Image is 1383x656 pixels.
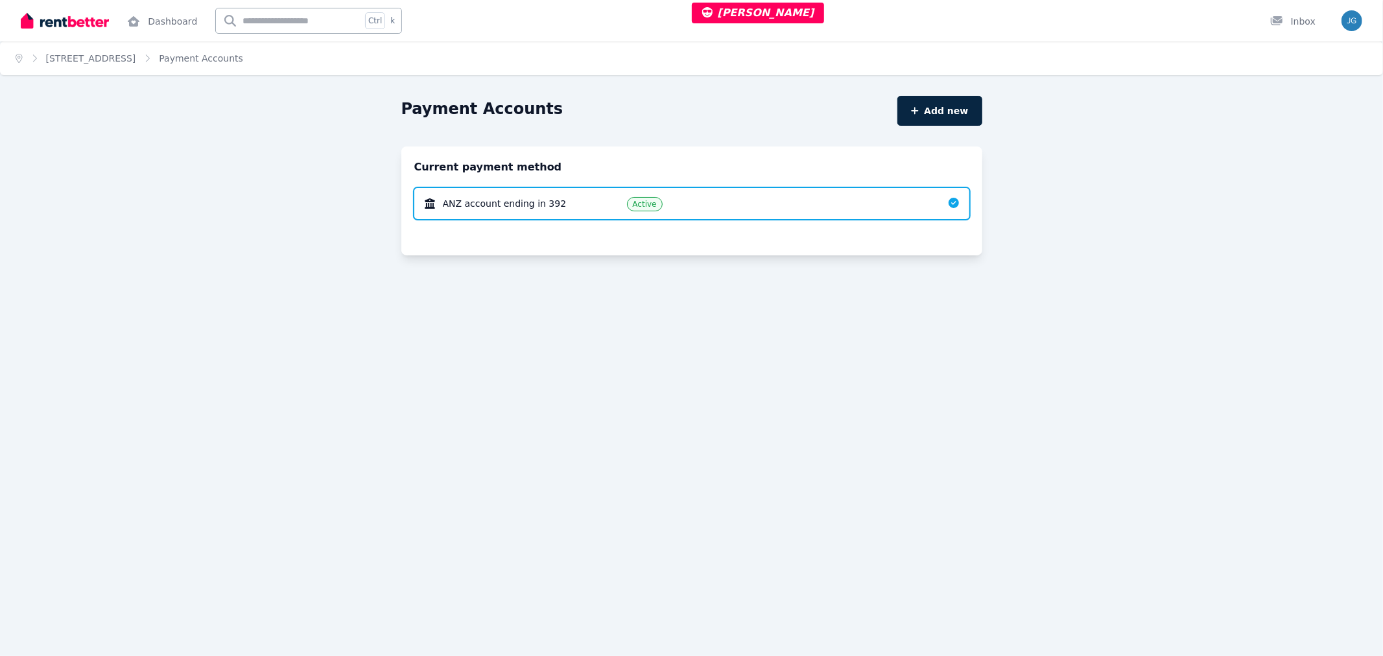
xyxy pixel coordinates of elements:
[633,199,657,209] span: Active
[1270,15,1316,28] div: Inbox
[159,52,243,65] span: Payment Accounts
[702,6,814,19] span: [PERSON_NAME]
[1342,10,1362,31] img: Jeremy Goldschmidt
[897,96,982,126] button: Add new
[401,99,563,119] h1: Payment Accounts
[414,159,969,175] h2: Current payment method
[21,11,109,30] img: RentBetter
[365,12,385,29] span: Ctrl
[443,197,567,210] span: ANZ account ending in 392
[46,53,136,64] a: [STREET_ADDRESS]
[390,16,395,26] span: k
